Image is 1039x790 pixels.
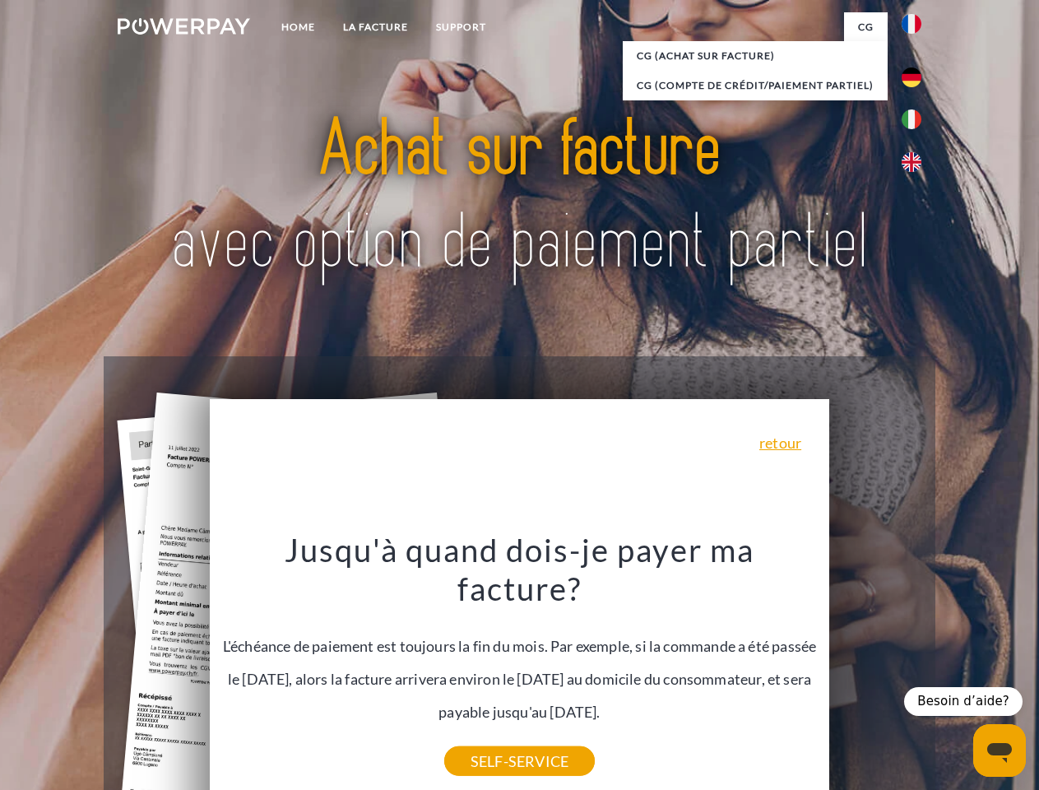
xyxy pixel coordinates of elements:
[444,746,595,776] a: SELF-SERVICE
[902,14,921,34] img: fr
[157,79,882,315] img: title-powerpay_fr.svg
[844,12,888,42] a: CG
[329,12,422,42] a: LA FACTURE
[623,71,888,100] a: CG (Compte de crédit/paiement partiel)
[422,12,500,42] a: Support
[220,530,820,609] h3: Jusqu'à quand dois-je payer ma facture?
[904,687,1023,716] div: Besoin d’aide?
[759,435,801,450] a: retour
[220,530,820,761] div: L'échéance de paiement est toujours la fin du mois. Par exemple, si la commande a été passée le [...
[267,12,329,42] a: Home
[118,18,250,35] img: logo-powerpay-white.svg
[902,109,921,129] img: it
[902,67,921,87] img: de
[623,41,888,71] a: CG (achat sur facture)
[902,152,921,172] img: en
[973,724,1026,777] iframe: Bouton de lancement de la fenêtre de messagerie, conversation en cours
